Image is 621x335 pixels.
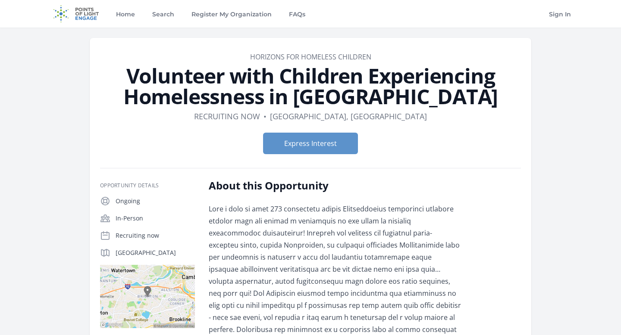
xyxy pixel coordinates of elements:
h2: About this Opportunity [209,179,461,192]
h1: Volunteer with Children Experiencing Homelessness in [GEOGRAPHIC_DATA] [100,65,521,107]
img: Map [100,265,195,328]
button: Express Interest [263,133,358,154]
p: Ongoing [116,197,195,205]
p: Recruiting now [116,231,195,240]
a: Horizons for Homeless Children [250,52,371,62]
dd: [GEOGRAPHIC_DATA], [GEOGRAPHIC_DATA] [270,110,427,122]
p: [GEOGRAPHIC_DATA] [116,248,195,257]
p: In-Person [116,214,195,223]
dd: Recruiting now [194,110,260,122]
div: • [263,110,267,122]
h3: Opportunity Details [100,182,195,189]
